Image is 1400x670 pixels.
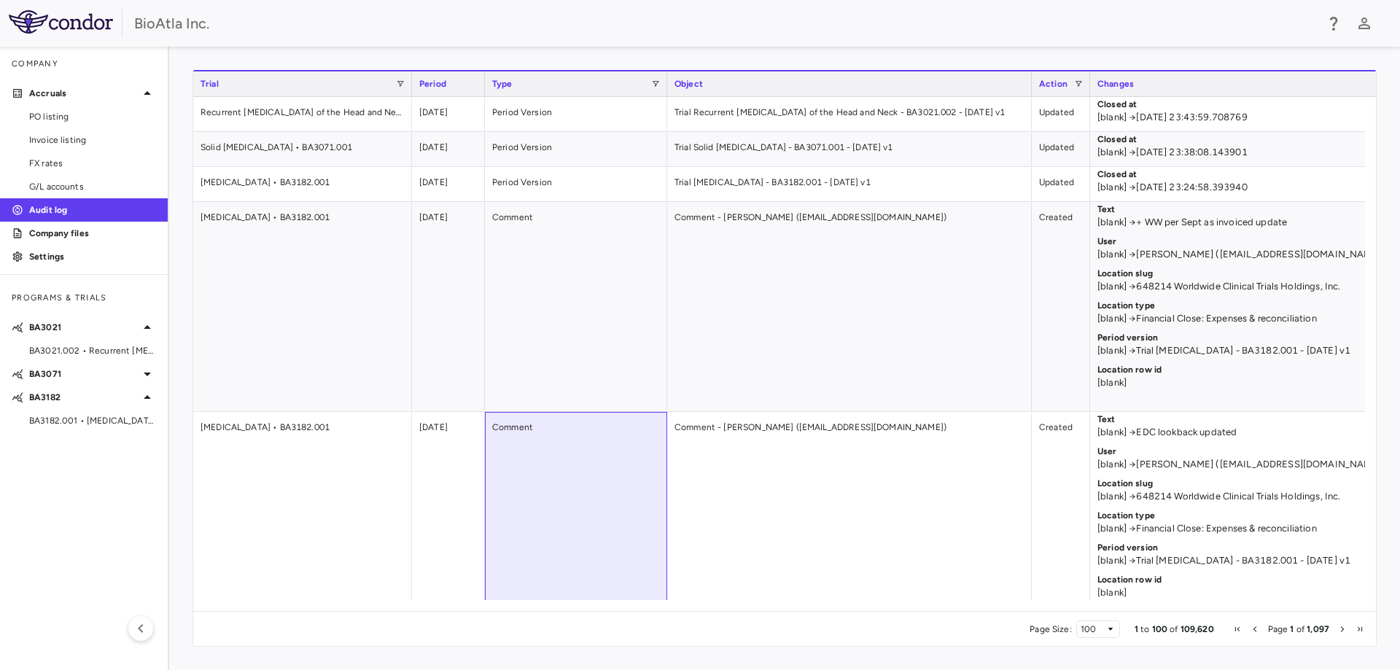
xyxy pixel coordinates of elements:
div: Last Page [1356,625,1364,634]
div: [DATE] [412,412,485,621]
span: of [1296,624,1304,634]
span: 1,097 [1307,624,1329,634]
div: Trial Recurrent [MEDICAL_DATA] of the Head and Neck - BA3021.002 - [DATE] v1 [667,97,1032,131]
p: Settings [29,250,156,263]
div: Comment - [PERSON_NAME] ([EMAIL_ADDRESS][DOMAIN_NAME]) [667,412,1032,621]
div: Updated [1032,132,1090,166]
div: [DATE] [412,132,485,166]
span: of [1170,624,1178,634]
span: Action [1039,79,1067,89]
span: Changes [1097,79,1134,89]
span: BA3182.001 • [MEDICAL_DATA] [29,414,156,427]
div: [DATE] [412,97,485,131]
img: logo-full-BYUhSk78.svg [9,10,113,34]
span: Page [1268,624,1288,634]
div: Comment - [PERSON_NAME] ([EMAIL_ADDRESS][DOMAIN_NAME]) [667,202,1032,411]
span: 1 [1135,624,1138,634]
div: Created [1032,412,1090,621]
p: Company files [29,227,156,240]
p: Accruals [29,87,139,100]
span: 1 [1290,624,1294,634]
div: [MEDICAL_DATA] • BA3182.001 [193,412,412,621]
span: BA3021.002 • Recurrent [MEDICAL_DATA] of the Head and Neck [29,344,156,357]
div: Solid [MEDICAL_DATA] • BA3071.001 [193,132,412,166]
div: Previous Page [1251,625,1259,634]
div: [DATE] [412,202,485,411]
div: [MEDICAL_DATA] • BA3182.001 [193,202,412,411]
div: Page Size: [1030,624,1072,634]
span: G/L accounts [29,180,156,193]
p: BA3021 [29,321,139,334]
span: Trial [201,79,219,89]
p: Audit log [29,203,156,217]
div: First Page [1233,625,1242,634]
div: Trial Solid [MEDICAL_DATA] - BA3071.001 - [DATE] v1 [667,132,1032,166]
div: BioAtla Inc. [134,12,1315,34]
span: Object [674,79,703,89]
span: Period [419,79,446,89]
p: BA3182 [29,391,139,404]
div: Recurrent [MEDICAL_DATA] of the Head and Neck • BA3021.002 [193,97,412,131]
div: [MEDICAL_DATA] • BA3182.001 [193,167,412,201]
div: [DATE] [412,167,485,201]
span: 109,620 [1181,624,1214,634]
span: FX rates [29,157,156,170]
span: Type [492,79,513,89]
span: 100 [1152,624,1167,634]
div: 100 [1081,624,1106,634]
div: Period Version [485,167,667,201]
div: Period Version [485,132,667,166]
div: Period Version [485,97,667,131]
div: Next Page [1338,625,1347,634]
div: Comment [485,202,667,411]
span: PO listing [29,110,156,123]
p: BA3071 [29,367,139,381]
span: to [1140,624,1149,634]
div: Trial [MEDICAL_DATA] - BA3182.001 - [DATE] v1 [667,167,1032,201]
div: Page Size [1076,620,1120,638]
div: Comment [485,412,667,621]
span: Invoice listing [29,133,156,147]
div: Updated [1032,167,1090,201]
div: Created [1032,202,1090,411]
div: Updated [1032,97,1090,131]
